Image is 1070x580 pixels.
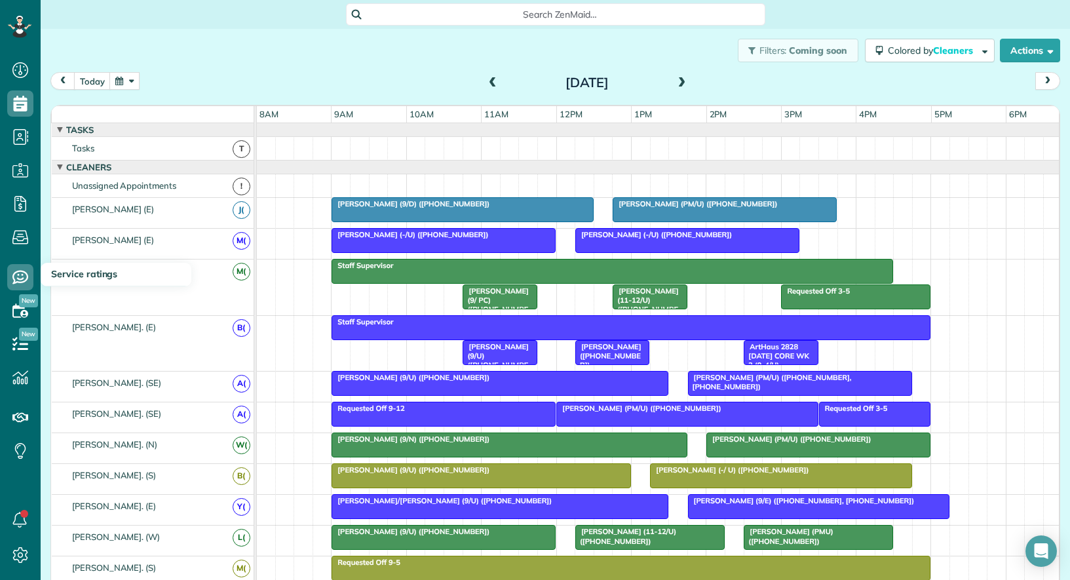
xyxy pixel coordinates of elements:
span: 4pm [856,109,879,119]
span: 5pm [932,109,955,119]
span: [PERSON_NAME] (PMU) ([PHONE_NUMBER]) [743,527,833,545]
span: Tasks [69,143,97,153]
button: next [1035,72,1060,90]
span: [PERSON_NAME] (9/D) ([PHONE_NUMBER]) [331,199,490,208]
span: J( [233,201,250,219]
span: [PERSON_NAME] (-/U) ([PHONE_NUMBER]) [575,230,733,239]
span: B( [233,467,250,485]
span: ! [233,178,250,195]
span: 12pm [557,109,585,119]
span: L( [233,529,250,547]
span: Filters: [759,45,787,56]
span: 1pm [632,109,655,119]
button: today [74,72,111,90]
span: Tasks [64,125,96,135]
span: [PERSON_NAME]. (SE) [69,377,164,388]
span: T [233,140,250,158]
span: [PERSON_NAME] (PM/U) ([PHONE_NUMBER]) [556,404,721,413]
span: Service ratings [51,268,117,280]
span: [PERSON_NAME]. (S) [69,470,159,480]
span: 8am [257,109,281,119]
span: 9am [332,109,356,119]
span: [PERSON_NAME]. (E) [69,322,159,332]
span: [PERSON_NAME] ([PHONE_NUMBER]) [575,342,641,370]
span: [PERSON_NAME]. (S) [69,562,159,573]
span: New [19,294,38,307]
span: 3pm [782,109,805,119]
span: 11am [482,109,511,119]
span: ArtHaus 2828 [DATE] CORE WK 2 (9-4/U) ([PHONE_NUMBER]) [743,342,809,389]
span: [PERSON_NAME] (9/ PC) ([PHONE_NUMBER]) [462,286,529,324]
span: [PERSON_NAME] (9/E) ([PHONE_NUMBER], [PHONE_NUMBER]) [687,496,915,505]
span: [PERSON_NAME]. (W) [69,532,162,542]
span: Staff Supervisor [331,261,394,270]
span: [PERSON_NAME] (9/U) ([PHONE_NUMBER]) [331,527,490,536]
span: Cleaners [64,162,114,172]
span: Unassigned Appointments [69,180,179,191]
button: Actions [1000,39,1060,62]
span: [PERSON_NAME] (E) [69,204,157,214]
button: prev [50,72,75,90]
span: [PERSON_NAME]. (E) [69,501,159,511]
span: [PERSON_NAME] (9/U) ([PHONE_NUMBER]) [462,342,529,379]
span: New [19,328,38,341]
span: [PERSON_NAME] (-/ U) ([PHONE_NUMBER]) [649,465,809,474]
span: Colored by [888,45,978,56]
span: Y( [233,498,250,516]
span: A( [233,375,250,393]
span: [PERSON_NAME]. (SE) [69,408,164,419]
span: A( [233,406,250,423]
span: [PERSON_NAME] (11-12/U) ([PHONE_NUMBER]) [612,286,679,324]
span: 6pm [1006,109,1029,119]
span: 10am [407,109,436,119]
span: B( [233,319,250,337]
span: M( [233,232,250,250]
span: Requested Off 9-12 [331,404,405,413]
span: [PERSON_NAME]/[PERSON_NAME] (9/U) ([PHONE_NUMBER]) [331,496,552,505]
span: [PERSON_NAME] (PM/U) ([PHONE_NUMBER]) [612,199,778,208]
span: Staff Supervisor [331,317,394,326]
span: [PERSON_NAME] (9/U) ([PHONE_NUMBER]) [331,373,490,382]
span: [PERSON_NAME]. (N) [69,439,160,450]
span: 2pm [707,109,730,119]
span: [PERSON_NAME] (PM/U) ([PHONE_NUMBER], [PHONE_NUMBER]) [687,373,852,391]
button: Colored byCleaners [865,39,995,62]
span: Coming soon [789,45,848,56]
span: [PERSON_NAME] (PM/U) ([PHONE_NUMBER]) [706,435,871,444]
span: W( [233,436,250,454]
span: M( [233,263,250,280]
span: [PERSON_NAME] (-/U) ([PHONE_NUMBER]) [331,230,489,239]
span: Requested Off 3-5 [818,404,888,413]
span: Requested Off 3-5 [780,286,850,296]
div: Open Intercom Messenger [1025,535,1057,567]
h2: [DATE] [505,75,669,90]
span: Cleaners [933,45,975,56]
span: [PERSON_NAME] (11-12/U) ([PHONE_NUMBER]) [575,527,676,545]
span: Requested Off 9-5 [331,558,401,567]
span: [PERSON_NAME] (E) [69,235,157,245]
span: [PERSON_NAME] (9/U) ([PHONE_NUMBER]) [331,465,490,474]
span: M( [233,560,250,577]
span: [PERSON_NAME] (9/N) ([PHONE_NUMBER]) [331,435,490,444]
